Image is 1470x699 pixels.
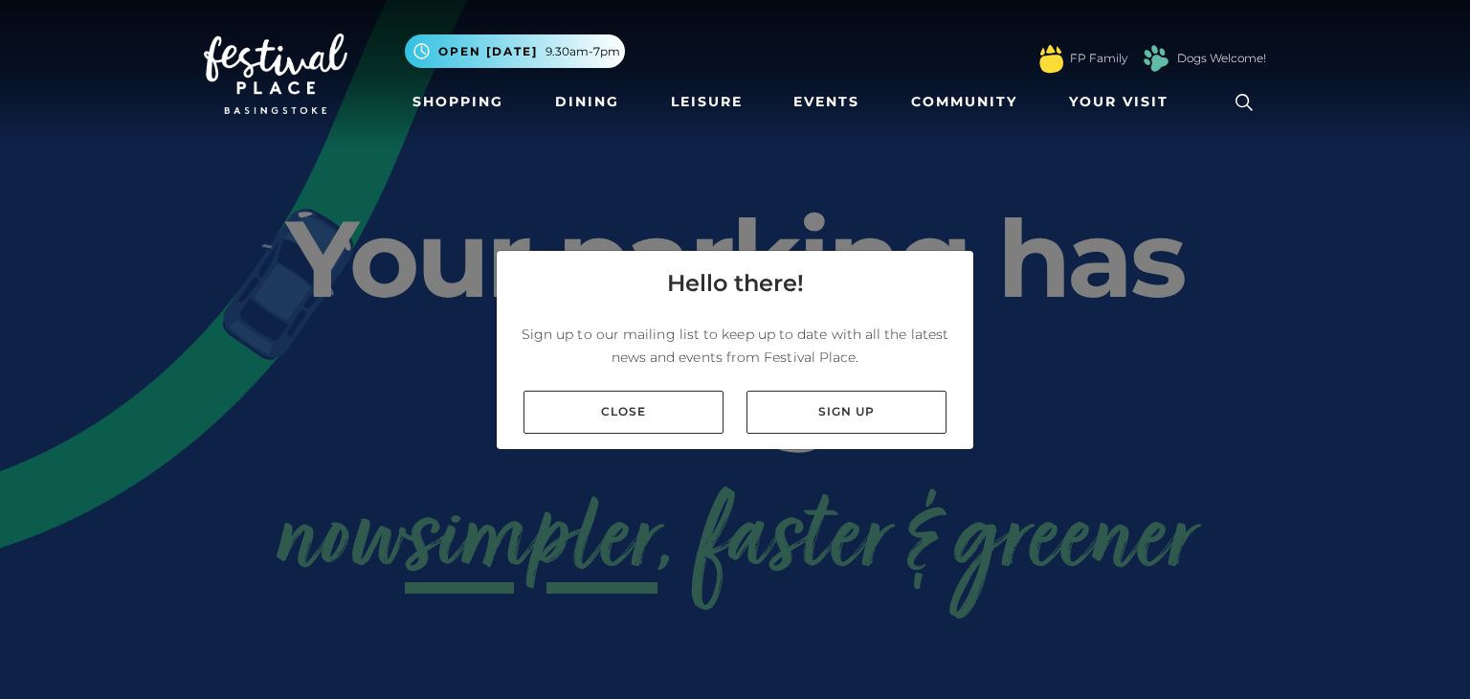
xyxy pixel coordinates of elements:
a: Dogs Welcome! [1177,50,1266,67]
a: Dining [547,84,627,120]
span: Your Visit [1069,92,1169,112]
h4: Hello there! [667,266,804,301]
button: Open [DATE] 9.30am-7pm [405,34,625,68]
a: FP Family [1070,50,1127,67]
span: 9.30am-7pm [546,43,620,60]
a: Shopping [405,84,511,120]
p: Sign up to our mailing list to keep up to date with all the latest news and events from Festival ... [512,323,958,369]
img: Festival Place Logo [204,34,347,114]
a: Your Visit [1061,84,1186,120]
a: Community [903,84,1025,120]
a: Sign up [746,391,947,434]
a: Leisure [663,84,750,120]
a: Events [786,84,867,120]
span: Open [DATE] [438,43,538,60]
a: Close [523,391,724,434]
